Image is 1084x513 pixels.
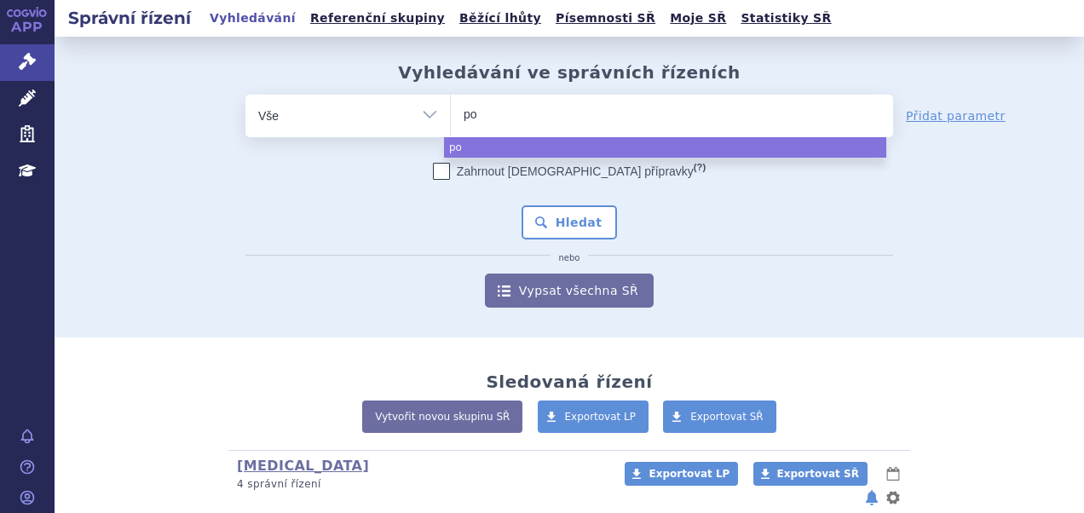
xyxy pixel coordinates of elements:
[205,7,301,30] a: Vyhledávání
[735,7,836,30] a: Statistiky SŘ
[305,7,450,30] a: Referenční skupiny
[454,7,546,30] a: Běžící lhůty
[863,487,880,508] button: notifikace
[663,401,776,433] a: Exportovat SŘ
[690,411,764,423] span: Exportovat SŘ
[444,137,886,158] li: po
[753,462,868,486] a: Exportovat SŘ
[625,462,738,486] a: Exportovat LP
[906,107,1006,124] a: Přidat parametr
[398,62,741,83] h2: Vyhledávání ve správních řízeních
[694,162,706,173] abbr: (?)
[885,464,902,484] button: lhůty
[538,401,649,433] a: Exportovat LP
[551,253,589,263] i: nebo
[522,205,618,239] button: Hledat
[237,458,369,474] a: [MEDICAL_DATA]
[55,6,205,30] h2: Správní řízení
[433,163,706,180] label: Zahrnout [DEMOGRAPHIC_DATA] přípravky
[551,7,660,30] a: Písemnosti SŘ
[362,401,522,433] a: Vytvořit novou skupinu SŘ
[649,468,729,480] span: Exportovat LP
[485,274,654,308] a: Vypsat všechna SŘ
[885,487,902,508] button: nastavení
[565,411,637,423] span: Exportovat LP
[486,372,652,392] h2: Sledovaná řízení
[665,7,731,30] a: Moje SŘ
[777,468,859,480] span: Exportovat SŘ
[237,477,603,492] p: 4 správní řízení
